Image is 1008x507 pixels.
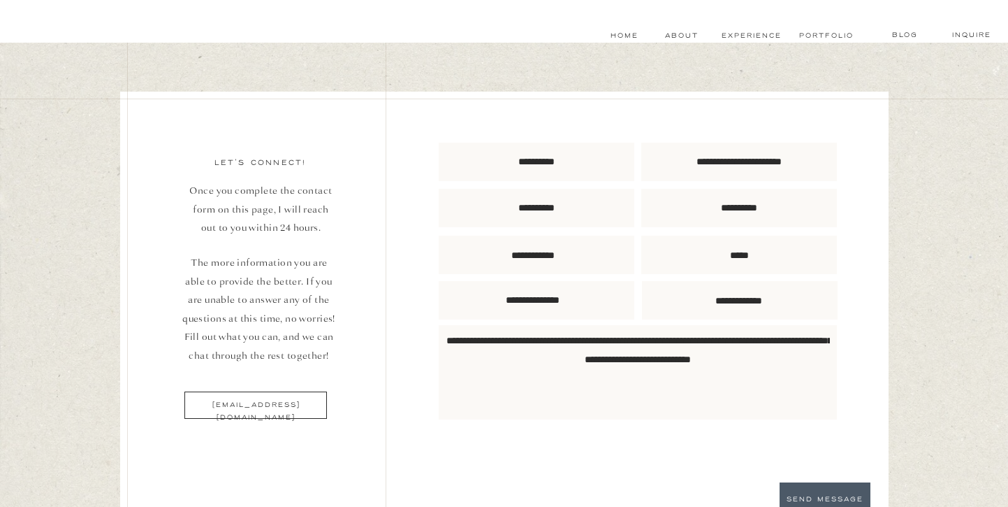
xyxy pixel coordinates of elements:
a: SEND MESSAGE [780,494,870,503]
a: experience [721,30,782,41]
p: Once you complete the contact form on this page, I will reach out to you within 24 hours. [187,182,335,255]
a: Home [608,30,640,41]
a: blog [877,29,932,41]
p: The more information you are able to provide the better. If you are unable to answer any of the q... [182,254,337,370]
p: let's connect! [180,157,341,170]
a: About [665,30,696,41]
a: [EMAIL_ADDRESS][DOMAIN_NAME] [176,399,337,410]
a: Portfolio [799,30,852,41]
a: Inquire [947,29,996,41]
